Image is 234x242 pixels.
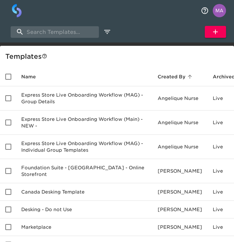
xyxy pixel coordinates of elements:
[152,159,207,183] td: [PERSON_NAME]
[12,4,22,17] img: logo
[152,111,207,135] td: Angelique Nurse
[102,26,113,38] button: edit
[152,183,207,201] td: [PERSON_NAME]
[11,26,99,38] input: search
[152,135,207,159] td: Angelique Nurse
[16,183,152,201] td: Canada Desking Template
[213,4,226,17] img: Profile
[16,201,152,218] td: Desking - Do not Use
[16,218,152,236] td: Marketplace
[152,218,207,236] td: [PERSON_NAME]
[16,159,152,183] td: Foundation Suite - [GEOGRAPHIC_DATA] - Online Storefront
[5,51,231,62] div: Template s
[21,73,44,81] span: Name
[152,86,207,111] td: Angelique Nurse
[152,201,207,218] td: [PERSON_NAME]
[16,86,152,111] td: Express Store Live Onboarding Workflow (MAG) - Group Details
[16,135,152,159] td: Express Store Live Onboarding Workflow (MAG) - Individual Group Templates
[42,53,47,59] svg: This is a library of all Templates created by your organization. Templates are a collection of Ta...
[158,73,194,81] span: Created By
[16,111,152,135] td: Express Store Live Onboarding Workflow (Main) - NEW -
[197,3,213,19] button: notifications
